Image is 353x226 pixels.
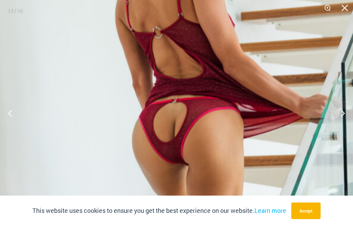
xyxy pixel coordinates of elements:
div: 13 / 16 [7,5,22,16]
a: Learn more [254,206,286,215]
button: Accept [291,203,321,219]
button: Next [327,96,353,130]
p: This website uses cookies to ensure you get the best experience on our website. [32,206,286,216]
